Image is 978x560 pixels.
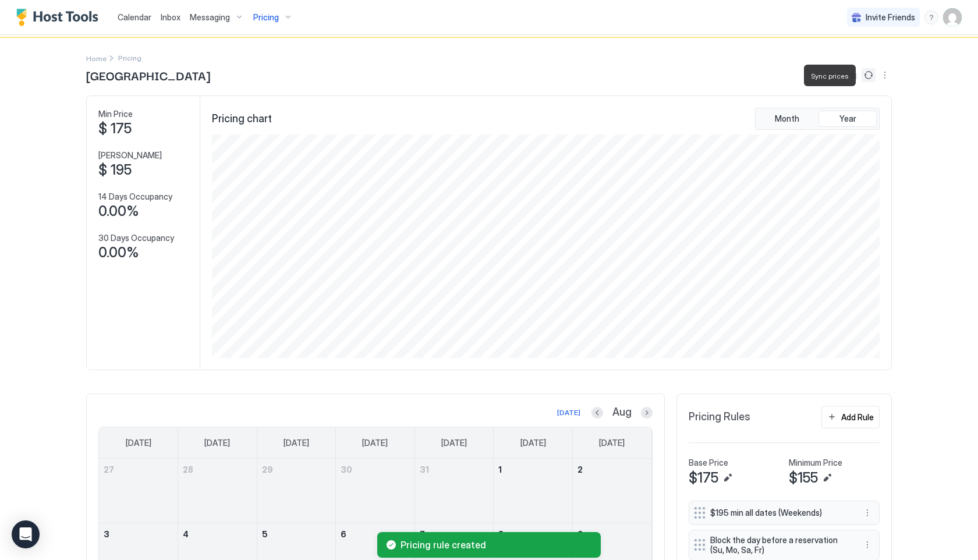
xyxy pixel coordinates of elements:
[99,459,178,480] a: July 27, 2025
[178,523,257,545] a: August 4, 2025
[498,465,502,474] span: 1
[818,111,877,127] button: Year
[98,109,133,119] span: Min Price
[98,244,139,261] span: 0.00%
[86,54,107,63] span: Home
[689,469,718,487] span: $175
[820,471,834,485] button: Edit
[494,523,572,545] a: August 8, 2025
[710,508,849,518] span: $195 min all dates (Weekends)
[415,523,494,545] a: August 7, 2025
[104,529,109,539] span: 3
[415,459,494,480] a: July 31, 2025
[689,410,750,424] span: Pricing Rules
[557,407,580,418] div: [DATE]
[775,114,799,124] span: Month
[509,427,558,459] a: Friday
[212,112,272,126] span: Pricing chart
[178,459,257,523] td: July 28, 2025
[98,161,132,179] span: $ 195
[86,52,107,64] div: Breadcrumb
[272,427,321,459] a: Tuesday
[841,411,874,423] div: Add Rule
[257,523,336,545] a: August 5, 2025
[161,11,180,23] a: Inbox
[336,523,414,545] a: August 6, 2025
[178,459,257,480] a: July 28, 2025
[401,539,591,551] span: Pricing rule created
[520,438,546,448] span: [DATE]
[350,427,399,459] a: Wednesday
[758,111,816,127] button: Month
[755,108,880,130] div: tab-group
[866,12,915,23] span: Invite Friends
[257,459,336,480] a: July 29, 2025
[441,438,467,448] span: [DATE]
[336,459,415,523] td: July 30, 2025
[789,469,818,487] span: $155
[612,406,632,419] span: Aug
[86,66,210,84] span: [GEOGRAPHIC_DATA]
[591,407,603,419] button: Previous month
[16,9,104,26] a: Host Tools Logo
[860,506,874,520] div: menu
[98,192,172,202] span: 14 Days Occupancy
[98,120,132,137] span: $ 175
[430,427,479,459] a: Thursday
[86,52,107,64] a: Home
[577,529,583,539] span: 9
[599,438,625,448] span: [DATE]
[341,529,346,539] span: 6
[721,471,735,485] button: Edit
[878,68,892,82] button: More options
[789,458,842,468] span: Minimum Price
[587,427,636,459] a: Saturday
[689,458,728,468] span: Base Price
[494,459,573,523] td: August 1, 2025
[262,529,268,539] span: 5
[862,68,876,82] button: Sync prices
[362,438,388,448] span: [DATE]
[811,72,849,80] span: Sync prices
[262,465,273,474] span: 29
[183,529,189,539] span: 4
[98,203,139,220] span: 0.00%
[577,465,583,474] span: 2
[494,459,572,480] a: August 1, 2025
[336,459,414,480] a: July 30, 2025
[284,438,309,448] span: [DATE]
[204,438,230,448] span: [DATE]
[420,529,425,539] span: 7
[821,406,880,428] button: Add Rule
[839,114,856,124] span: Year
[572,459,651,523] td: August 2, 2025
[118,11,151,23] a: Calendar
[943,8,962,27] div: User profile
[126,438,151,448] span: [DATE]
[878,68,892,82] div: menu
[190,12,230,23] span: Messaging
[99,459,178,523] td: July 27, 2025
[257,459,336,523] td: July 29, 2025
[98,150,162,161] span: [PERSON_NAME]
[555,406,582,420] button: [DATE]
[924,10,938,24] div: menu
[12,520,40,548] div: Open Intercom Messenger
[118,54,141,62] span: Breadcrumb
[99,523,178,545] a: August 3, 2025
[114,427,163,459] a: Sunday
[641,407,653,419] button: Next month
[414,459,494,523] td: July 31, 2025
[860,506,874,520] button: More options
[420,465,429,474] span: 31
[253,12,279,23] span: Pricing
[341,465,352,474] span: 30
[193,427,242,459] a: Monday
[161,12,180,22] span: Inbox
[573,459,651,480] a: August 2, 2025
[498,529,504,539] span: 8
[183,465,193,474] span: 28
[104,465,114,474] span: 27
[98,233,174,243] span: 30 Days Occupancy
